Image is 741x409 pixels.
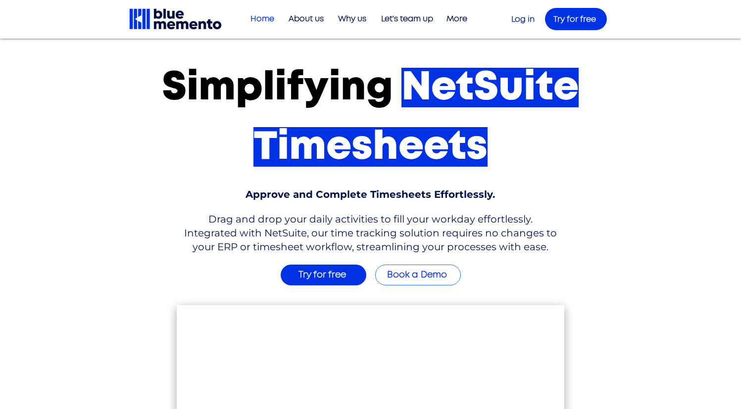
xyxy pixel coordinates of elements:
a: Home [242,11,279,27]
span: Try for free [553,15,596,23]
p: Why us [333,11,371,27]
span: NetSuite Timesheets [253,68,579,167]
a: Why us [329,11,371,27]
span: Book a Demo [387,271,447,279]
a: Log in [511,15,535,23]
p: About us [284,11,329,27]
span: Drag and drop your daily activities to fill your workday effortlessly. Integrated with NetSuite, ... [184,213,557,253]
span: Approve and Complete Timesheets Effortlessly. [246,188,495,200]
a: Let's team up [371,11,438,27]
a: About us [279,11,329,27]
a: Try for free [281,265,366,285]
nav: Site [242,11,472,27]
p: Let's team up [376,11,438,27]
a: Book a Demo [375,265,461,285]
p: More [442,11,472,27]
span: Simplifying [162,68,393,107]
a: Try for free [545,8,607,30]
span: Try for free [298,271,346,279]
p: Home [246,11,279,27]
img: Blue Memento black logo [128,7,223,31]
